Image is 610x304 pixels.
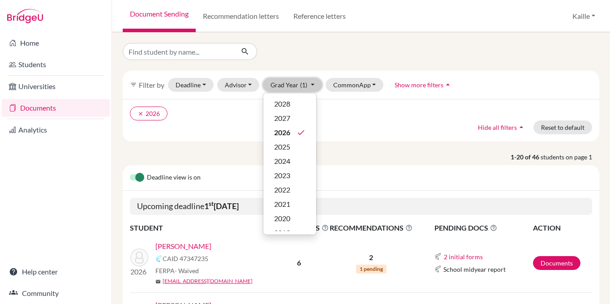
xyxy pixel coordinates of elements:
img: Common App logo [434,265,442,273]
button: clear2026 [130,107,168,120]
i: filter_list [130,81,137,88]
img: Fujita, Ryotaro [130,248,148,266]
div: Grad Year(1) [263,93,317,235]
i: done [296,128,305,137]
th: STUDENT [130,222,268,234]
button: Show more filtersarrow_drop_up [387,78,460,92]
b: 6 [297,258,301,267]
button: Hide all filtersarrow_drop_up [470,120,533,134]
h5: Upcoming deadline [130,198,592,215]
span: 2026 [274,127,290,138]
span: 2027 [274,113,290,124]
span: Filter by [139,81,164,89]
button: 2024 [263,154,316,168]
span: FERPA [155,266,199,275]
i: clear [137,111,144,117]
button: Deadline [168,78,214,92]
a: Documents [2,99,110,117]
img: Bridge-U [7,9,43,23]
strong: 1-20 of 46 [511,152,541,162]
span: 2021 [274,199,290,210]
b: 1 [DATE] [204,201,239,211]
span: 2023 [274,170,290,181]
p: 2 [330,252,412,263]
i: arrow_drop_up [517,123,526,132]
span: 2025 [274,141,290,152]
img: Common App logo [434,253,442,260]
a: Universities [2,77,110,95]
button: 2 initial forms [443,252,483,262]
span: PENDING DOCS [434,223,532,233]
button: 2023 [263,168,316,183]
button: Kaille [568,8,599,25]
span: CAID 47347235 [163,254,208,263]
a: [EMAIL_ADDRESS][DOMAIN_NAME] [163,277,253,285]
span: 2022 [274,184,290,195]
span: RECOMMENDATIONS [330,223,412,233]
a: Documents [533,256,580,270]
span: School midyear report [443,265,506,274]
span: (1) [300,81,307,89]
a: Students [2,56,110,73]
span: mail [155,279,161,284]
a: Analytics [2,121,110,139]
input: Find student by name... [123,43,234,60]
sup: st [209,200,214,207]
button: Advisor [217,78,260,92]
button: 2028 [263,97,316,111]
span: 2024 [274,156,290,167]
button: CommonApp [326,78,384,92]
button: Reset to default [533,120,592,134]
th: ACTION [533,222,592,234]
span: - Waived [175,267,199,274]
button: 2022 [263,183,316,197]
i: arrow_drop_up [443,80,452,89]
a: Home [2,34,110,52]
img: Common App logo [155,255,163,262]
a: Community [2,284,110,302]
span: 2028 [274,98,290,109]
p: 2026 [130,266,148,277]
span: Deadline view is on [147,172,201,183]
button: Grad Year(1) [263,78,322,92]
button: 2025 [263,140,316,154]
a: [PERSON_NAME] [155,241,211,252]
span: students on page 1 [541,152,599,162]
button: 2026done [263,125,316,140]
button: 2020 [263,211,316,226]
button: 2019 [263,226,316,240]
a: Help center [2,263,110,281]
span: 2020 [274,213,290,224]
span: 2019 [274,227,290,238]
button: 2027 [263,111,316,125]
span: 1 pending [356,265,387,274]
span: Hide all filters [478,124,517,131]
span: Show more filters [395,81,443,89]
button: 2021 [263,197,316,211]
